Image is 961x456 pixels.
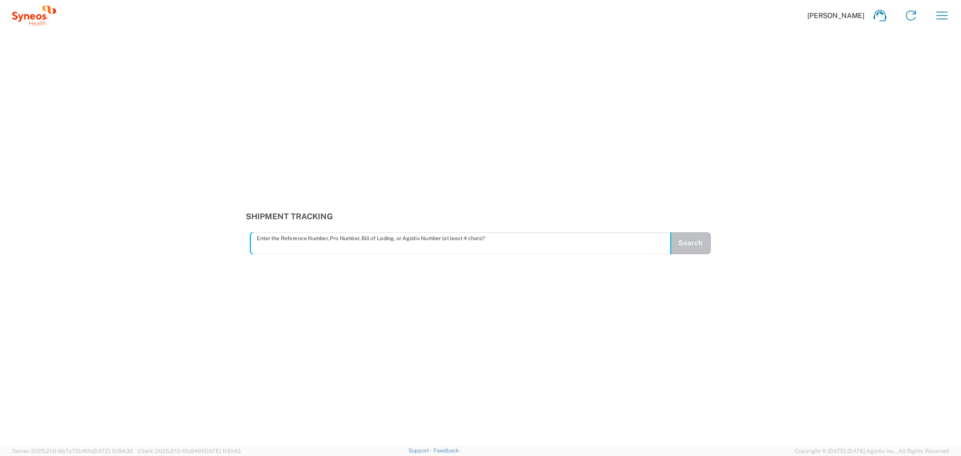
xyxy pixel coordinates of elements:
[795,446,949,455] span: Copyright © [DATE]-[DATE] Agistix Inc., All Rights Reserved
[138,448,241,454] span: Client: 2025.21.0-f0c8481
[807,11,864,20] span: [PERSON_NAME]
[12,448,133,454] span: Server: 2025.21.0-667a72bf6fa
[433,447,459,453] a: Feedback
[246,212,716,221] h3: Shipment Tracking
[93,448,133,454] span: [DATE] 10:54:32
[408,447,433,453] a: Support
[203,448,241,454] span: [DATE] 11:51:43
